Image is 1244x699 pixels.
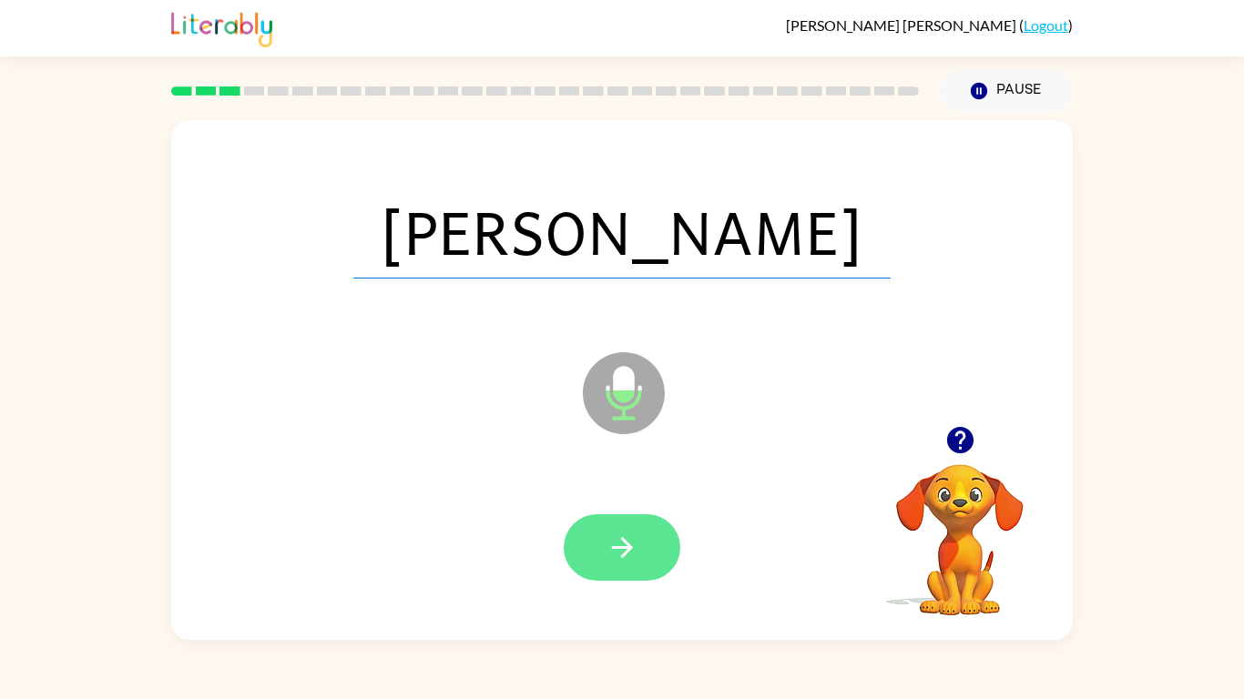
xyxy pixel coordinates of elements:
[171,7,272,47] img: Literably
[1024,16,1068,34] a: Logout
[869,436,1051,618] video: Your browser must support playing .mp4 files to use Literably. Please try using another browser.
[353,184,891,279] span: [PERSON_NAME]
[786,16,1019,34] span: [PERSON_NAME] [PERSON_NAME]
[786,16,1073,34] div: ( )
[941,70,1073,112] button: Pause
